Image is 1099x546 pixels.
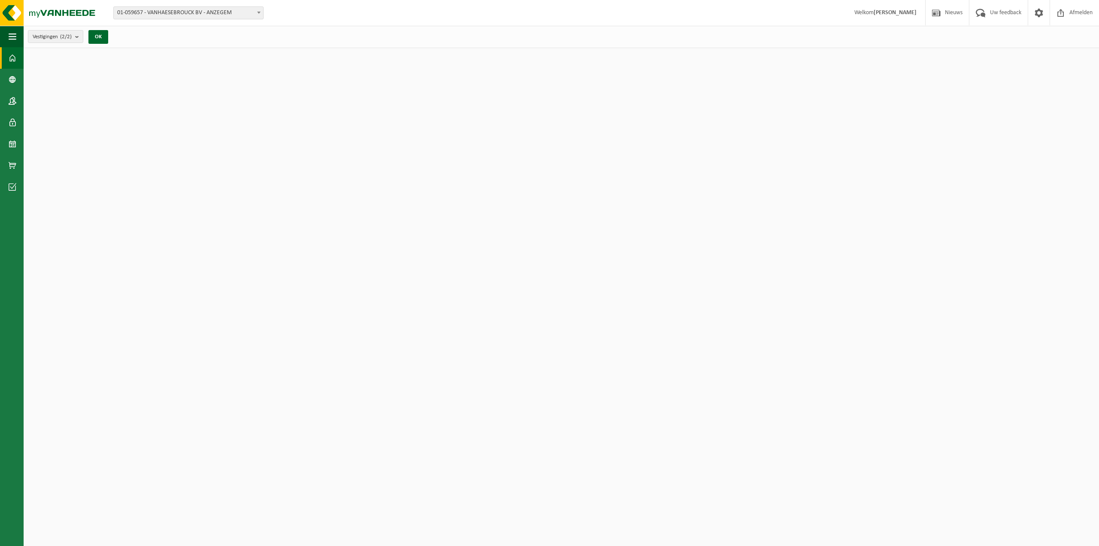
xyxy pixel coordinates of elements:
[28,30,83,43] button: Vestigingen(2/2)
[60,34,72,40] count: (2/2)
[33,31,72,43] span: Vestigingen
[88,30,108,44] button: OK
[874,9,917,16] strong: [PERSON_NAME]
[113,6,264,19] span: 01-059657 - VANHAESEBROUCK BV - ANZEGEM
[114,7,263,19] span: 01-059657 - VANHAESEBROUCK BV - ANZEGEM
